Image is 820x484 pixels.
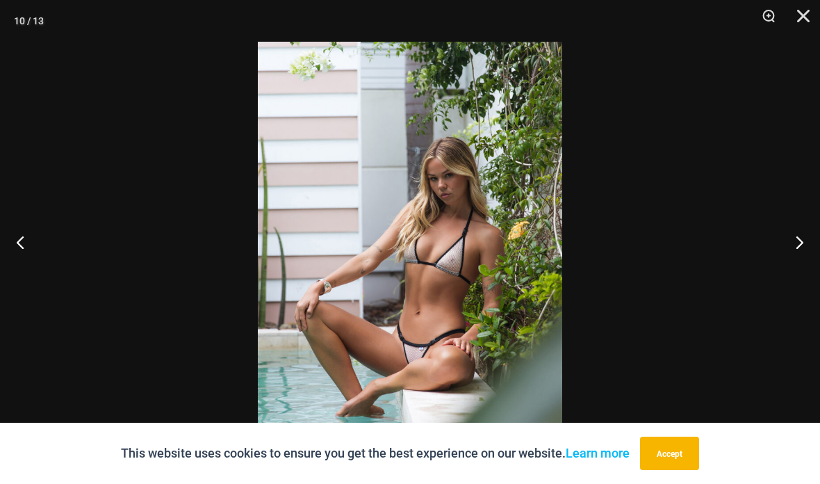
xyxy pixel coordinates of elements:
button: Next [768,207,820,277]
a: Learn more [566,446,630,460]
div: 10 / 13 [14,10,44,31]
p: This website uses cookies to ensure you get the best experience on our website. [121,443,630,464]
button: Accept [640,437,699,470]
